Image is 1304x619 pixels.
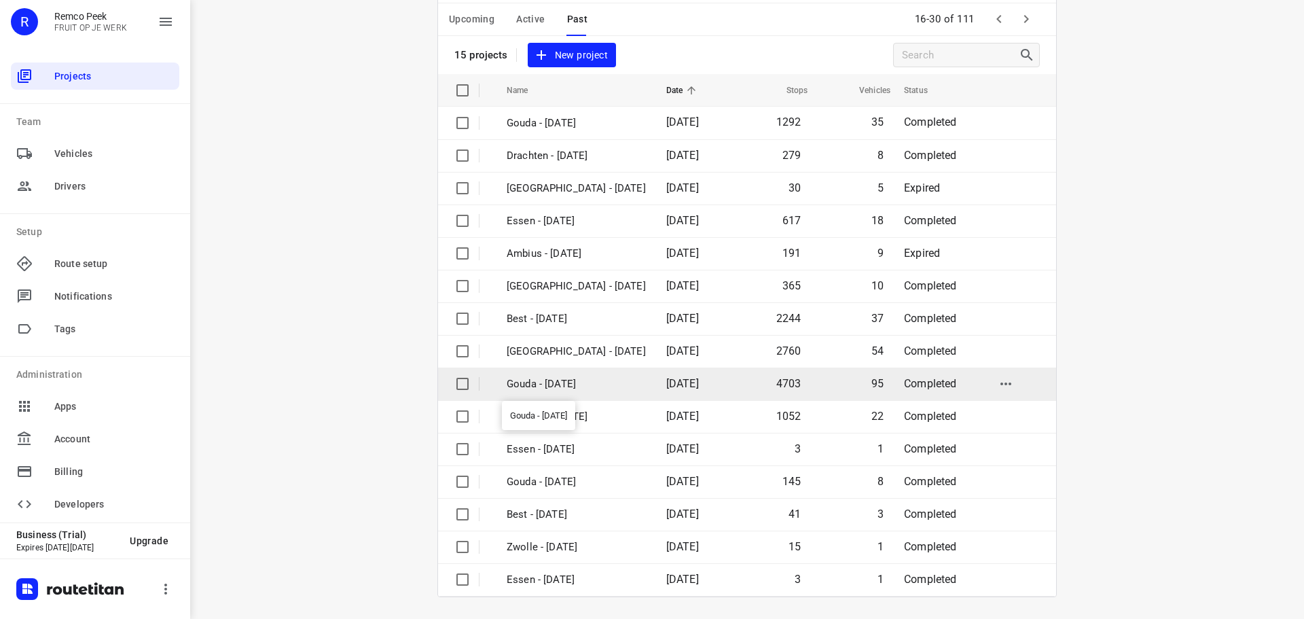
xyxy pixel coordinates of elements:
[666,377,699,390] span: [DATE]
[871,410,884,423] span: 22
[877,540,884,553] span: 1
[54,179,174,194] span: Drivers
[877,181,884,194] span: 5
[871,214,884,227] span: 18
[54,432,174,446] span: Account
[516,11,545,28] span: Active
[666,82,701,99] span: Date
[567,11,588,28] span: Past
[507,181,646,196] p: Gemeente Rotterdam - Monday
[871,279,884,292] span: 10
[666,181,699,194] span: [DATE]
[54,23,127,33] p: FRUIT OP JE WERK
[904,116,957,128] span: Completed
[666,149,699,162] span: [DATE]
[54,257,174,271] span: Route setup
[904,410,957,423] span: Completed
[11,140,179,167] div: Vehicles
[985,5,1013,33] span: Previous Page
[16,529,119,540] p: Business (Trial)
[904,149,957,162] span: Completed
[877,508,884,520] span: 3
[666,540,699,553] span: [DATE]
[782,214,801,227] span: 617
[782,247,801,260] span: 191
[507,540,646,555] p: Zwolle - Friday
[507,116,646,131] p: Gouda - Tuesday
[666,116,699,128] span: [DATE]
[776,116,801,128] span: 1292
[782,279,801,292] span: 365
[904,540,957,553] span: Completed
[769,82,808,99] span: Stops
[507,572,646,588] p: Essen - Thursday
[904,181,940,194] span: Expired
[119,529,179,553] button: Upgrade
[507,148,646,164] p: Drachten - Tuesday
[871,116,884,128] span: 35
[507,279,646,294] p: Antwerpen - Monday
[666,344,699,357] span: [DATE]
[666,279,699,292] span: [DATE]
[904,344,957,357] span: Completed
[507,246,646,262] p: Ambius - Monday
[507,474,646,490] p: Gouda - Friday
[11,393,179,420] div: Apps
[449,11,494,28] span: Upcoming
[1019,47,1039,63] div: Search
[841,82,890,99] span: Vehicles
[795,442,801,455] span: 3
[871,344,884,357] span: 54
[877,573,884,586] span: 1
[776,344,801,357] span: 2760
[776,410,801,423] span: 1052
[877,149,884,162] span: 8
[54,400,174,414] span: Apps
[666,247,699,260] span: [DATE]
[54,322,174,336] span: Tags
[11,458,179,485] div: Billing
[54,289,174,304] span: Notifications
[528,43,616,68] button: New project
[904,214,957,227] span: Completed
[776,377,801,390] span: 4703
[11,491,179,518] div: Developers
[54,497,174,512] span: Developers
[16,225,179,239] p: Setup
[795,573,801,586] span: 3
[904,312,957,325] span: Completed
[871,377,884,390] span: 95
[54,11,127,22] p: Remco Peek
[1013,5,1040,33] span: Next Page
[507,311,646,327] p: Best - Monday
[507,213,646,229] p: Essen - Monday
[11,173,179,200] div: Drivers
[666,573,699,586] span: [DATE]
[789,508,801,520] span: 41
[130,535,168,546] span: Upgrade
[11,425,179,453] div: Account
[11,250,179,277] div: Route setup
[666,475,699,488] span: [DATE]
[11,315,179,342] div: Tags
[904,247,940,260] span: Expired
[16,115,179,129] p: Team
[507,344,646,359] p: Zwolle - Monday
[16,368,179,382] p: Administration
[507,376,646,392] p: Gouda - [DATE]
[902,45,1019,66] input: Search projects
[789,540,801,553] span: 15
[904,475,957,488] span: Completed
[904,508,957,520] span: Completed
[507,442,646,457] p: Essen - Friday
[11,63,179,90] div: Projects
[904,573,957,586] span: Completed
[666,312,699,325] span: [DATE]
[507,82,546,99] span: Name
[904,442,957,455] span: Completed
[16,543,119,552] p: Expires [DATE][DATE]
[507,507,646,523] p: Best - Friday
[789,181,801,194] span: 30
[776,312,801,325] span: 2244
[782,149,801,162] span: 279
